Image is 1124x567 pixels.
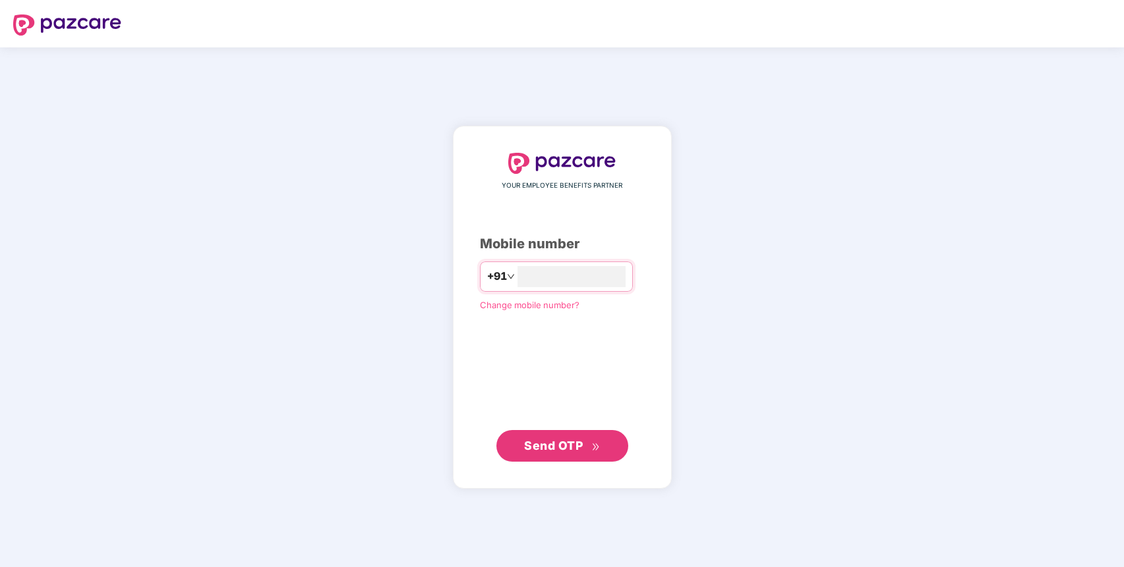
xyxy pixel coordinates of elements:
[13,14,121,36] img: logo
[480,300,579,310] a: Change mobile number?
[480,234,645,254] div: Mobile number
[507,273,515,281] span: down
[524,439,583,452] span: Send OTP
[508,153,616,174] img: logo
[591,443,600,451] span: double-right
[487,268,507,284] span: +91
[496,430,628,462] button: Send OTPdouble-right
[502,180,622,191] span: YOUR EMPLOYEE BENEFITS PARTNER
